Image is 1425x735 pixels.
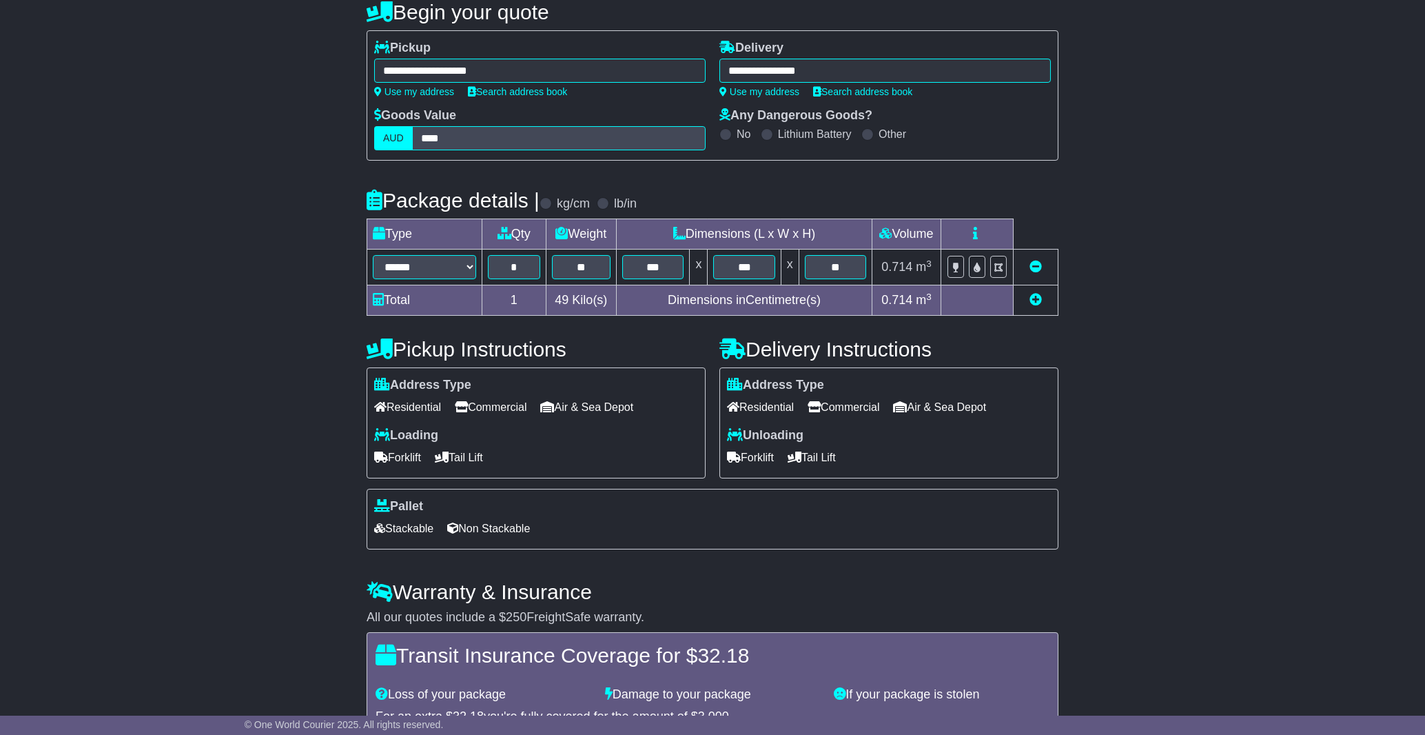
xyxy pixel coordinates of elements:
[872,219,941,250] td: Volume
[1029,260,1042,274] a: Remove this item
[916,293,932,307] span: m
[374,396,441,418] span: Residential
[719,41,783,56] label: Delivery
[698,709,729,723] span: 3,000
[719,108,872,123] label: Any Dangerous Goods?
[374,126,413,150] label: AUD
[374,499,423,514] label: Pallet
[367,285,482,316] td: Total
[879,128,906,141] label: Other
[617,219,872,250] td: Dimensions (L x W x H)
[727,428,803,443] label: Unloading
[374,41,431,56] label: Pickup
[376,644,1049,667] h4: Transit Insurance Coverage for $
[376,709,1049,725] div: For an extra $ you're fully covered for the amount of $ .
[546,219,617,250] td: Weight
[614,197,637,212] label: lb/in
[894,396,987,418] span: Air & Sea Depot
[727,378,824,393] label: Address Type
[367,581,1058,603] h4: Warranty & Insurance
[374,378,471,393] label: Address Type
[453,709,484,723] span: 32.18
[598,687,828,703] div: Damage to your package
[697,644,749,667] span: 32.18
[374,518,433,539] span: Stackable
[435,447,483,468] span: Tail Lift
[541,396,634,418] span: Air & Sea Depot
[367,189,540,212] h4: Package details |
[455,396,526,418] span: Commercial
[367,1,1058,23] h4: Begin your quote
[374,108,456,123] label: Goods Value
[881,293,912,307] span: 0.714
[482,219,546,250] td: Qty
[778,128,852,141] label: Lithium Battery
[374,447,421,468] span: Forklift
[916,260,932,274] span: m
[374,86,454,97] a: Use my address
[881,260,912,274] span: 0.714
[367,610,1058,625] div: All our quotes include a $ FreightSafe warranty.
[506,610,526,624] span: 250
[719,338,1058,361] h4: Delivery Instructions
[926,292,932,302] sup: 3
[617,285,872,316] td: Dimensions in Centimetre(s)
[482,285,546,316] td: 1
[808,396,879,418] span: Commercial
[926,259,932,269] sup: 3
[788,447,836,468] span: Tail Lift
[827,687,1056,703] div: If your package is stolen
[813,86,912,97] a: Search address book
[468,86,567,97] a: Search address book
[737,128,750,141] label: No
[245,719,444,730] span: © One World Courier 2025. All rights reserved.
[727,396,794,418] span: Residential
[546,285,617,316] td: Kilo(s)
[369,687,598,703] div: Loss of your package
[727,447,774,468] span: Forklift
[555,293,568,307] span: 49
[781,250,799,285] td: x
[690,250,708,285] td: x
[557,197,590,212] label: kg/cm
[367,219,482,250] td: Type
[374,428,438,443] label: Loading
[447,518,530,539] span: Non Stackable
[719,86,799,97] a: Use my address
[1029,293,1042,307] a: Add new item
[367,338,706,361] h4: Pickup Instructions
